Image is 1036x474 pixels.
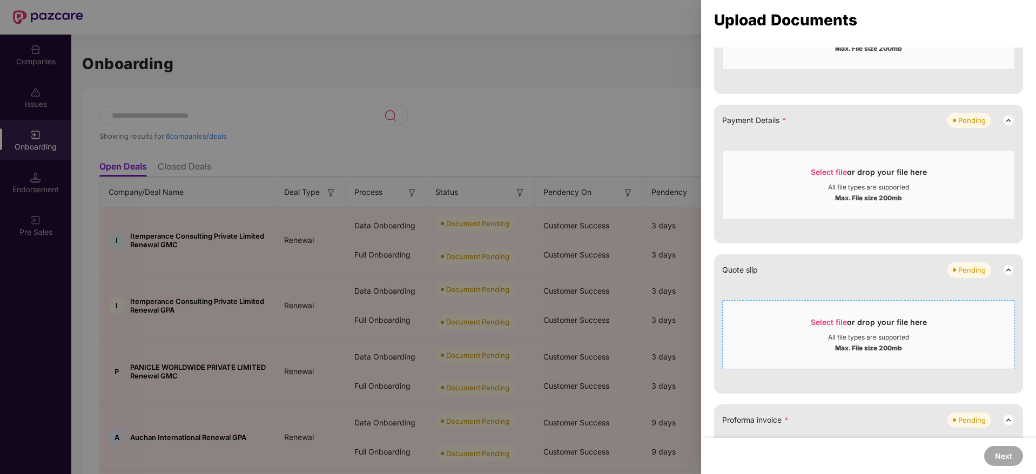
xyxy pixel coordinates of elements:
div: Upload Documents [714,14,1023,26]
div: All file types are supported [828,183,909,192]
div: Pending [958,115,986,126]
img: svg+xml;base64,PHN2ZyB3aWR0aD0iMjQiIGhlaWdodD0iMjQiIHZpZXdCb3g9IjAgMCAyNCAyNCIgZmlsbD0ibm9uZSIgeG... [1002,263,1015,276]
div: Pending [958,265,986,275]
div: Pending [958,415,986,425]
span: Select fileor drop your file hereAll file types are supportedMax. File size 200mb [723,159,1014,211]
span: Proforma invoice [722,414,789,426]
div: or drop your file here [811,317,927,333]
span: Payment Details [722,114,786,126]
div: All file types are supported [828,333,909,342]
img: svg+xml;base64,PHN2ZyB3aWR0aD0iMjQiIGhlaWdodD0iMjQiIHZpZXdCb3g9IjAgMCAyNCAyNCIgZmlsbD0ibm9uZSIgeG... [1002,114,1015,127]
button: Next [984,446,1023,466]
img: svg+xml;base64,PHN2ZyB3aWR0aD0iMjQiIGhlaWdodD0iMjQiIHZpZXdCb3g9IjAgMCAyNCAyNCIgZmlsbD0ibm9uZSIgeG... [1002,414,1015,426]
div: Max. File size 200mb [835,192,902,202]
div: Max. File size 200mb [835,42,902,53]
span: Select fileor drop your file hereAll file types are supportedMax. File size 200mb [723,309,1014,361]
span: Select file [811,317,847,327]
div: Max. File size 200mb [835,342,902,353]
span: Quote slip [722,264,758,276]
span: Select file [811,167,847,177]
div: or drop your file here [811,167,927,183]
